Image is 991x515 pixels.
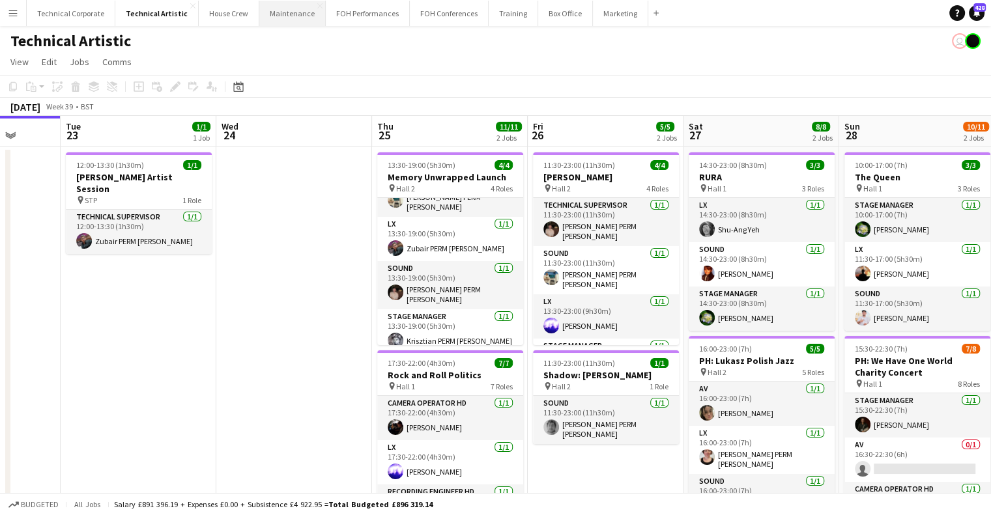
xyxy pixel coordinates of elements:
div: Salary £891 396.19 + Expenses £0.00 + Subsistence £4 922.95 = [114,499,433,509]
span: 24 [220,128,238,143]
span: 28 [842,128,860,143]
span: 4/4 [650,160,668,170]
app-job-card: 12:00-13:30 (1h30m)1/1[PERSON_NAME] Artist Session STP1 RoleTechnical Supervisor1/112:00-13:30 (1... [66,152,212,254]
app-job-card: 10:00-17:00 (7h)3/3The Queen Hall 13 RolesStage Manager1/110:00-17:00 (7h)[PERSON_NAME]LX1/111:30... [844,152,990,331]
span: 23 [64,128,81,143]
span: Week 39 [43,102,76,111]
h3: PH: We Have One World Charity Concert [844,355,990,378]
span: Hall 2 [708,367,726,377]
app-user-avatar: Liveforce Admin [952,33,968,49]
span: Hall 1 [863,379,882,389]
app-job-card: 11:30-23:00 (11h30m)1/1Shadow: [PERSON_NAME] Hall 21 RoleSound1/111:30-23:00 (11h30m)[PERSON_NAME... [533,350,679,444]
span: 17:30-22:00 (4h30m) [388,358,455,368]
h1: Technical Artistic [10,31,131,51]
span: 1 Role [182,195,201,205]
span: Sat [689,120,703,132]
span: Comms [102,56,132,68]
app-card-role: AV1/116:00-23:00 (7h)[PERSON_NAME] [689,382,835,426]
span: 7/8 [962,344,980,354]
span: 10:00-17:00 (7h) [855,160,908,170]
span: Jobs [70,56,89,68]
app-card-role: LX1/117:30-22:00 (4h30m)[PERSON_NAME] [377,440,523,484]
span: Total Budgeted £896 319.14 [328,499,433,509]
span: Hall 1 [863,184,882,193]
app-card-role: Sound1/114:30-23:00 (8h30m)[PERSON_NAME] [689,242,835,286]
span: View [10,56,29,68]
span: 7 Roles [491,382,513,391]
h3: Rock and Roll Politics [377,369,523,381]
app-card-role: Stage Manager1/114:30-23:00 (8h30m)[PERSON_NAME] [689,286,835,331]
span: Fri [533,120,543,132]
span: 3/3 [806,160,824,170]
span: 3 Roles [958,184,980,193]
span: 13:30-19:00 (5h30m) [388,160,455,170]
app-job-card: 13:30-19:00 (5h30m)4/4Memory Unwrapped Launch Hall 24 RolesAV1/113:30-19:00 (5h30m)[PERSON_NAME] ... [377,152,523,345]
span: Hall 1 [708,184,726,193]
a: 428 [969,5,984,21]
span: 1 Role [650,382,668,391]
span: Hall 2 [396,184,415,193]
span: 11:30-23:00 (11h30m) [543,160,615,170]
span: 428 [973,3,986,12]
span: 3/3 [962,160,980,170]
app-card-role: Technical Supervisor1/111:30-23:00 (11h30m)[PERSON_NAME] PERM [PERSON_NAME] [533,198,679,246]
h3: [PERSON_NAME] [533,171,679,183]
span: 15:30-22:30 (7h) [855,344,908,354]
span: 4/4 [495,160,513,170]
button: Technical Corporate [27,1,115,26]
span: Hall 2 [552,382,571,391]
div: [DATE] [10,100,40,113]
app-card-role: LX1/111:30-17:00 (5h30m)[PERSON_NAME] [844,242,990,286]
div: 1 Job [193,133,210,143]
span: 1/1 [650,358,668,368]
span: 16:00-23:00 (7h) [699,344,752,354]
span: 3 Roles [802,184,824,193]
span: 25 [375,128,394,143]
app-card-role: Sound1/113:30-19:00 (5h30m)[PERSON_NAME] PERM [PERSON_NAME] [377,261,523,309]
button: FOH Performances [326,1,410,26]
app-card-role: Camera Operator HD1/117:30-22:00 (4h30m)[PERSON_NAME] [377,396,523,440]
a: Comms [97,53,137,70]
span: 4 Roles [491,184,513,193]
span: 10/11 [963,122,989,132]
div: 2 Jobs [496,133,521,143]
span: Hall 2 [552,184,571,193]
span: 27 [687,128,703,143]
button: Box Office [538,1,593,26]
app-card-role: Stage Manager1/115:30-22:30 (7h)[PERSON_NAME] [844,393,990,438]
h3: PH: Lukasz Polish Jazz [689,355,835,367]
h3: RURA [689,171,835,183]
span: 11:30-23:00 (11h30m) [543,358,615,368]
div: 2 Jobs [657,133,677,143]
app-card-role: Stage Manager1/1 [533,339,679,383]
app-card-role: AV0/116:30-22:30 (6h) [844,438,990,482]
button: Training [489,1,538,26]
app-card-role: Stage Manager1/110:00-17:00 (7h)[PERSON_NAME] [844,198,990,242]
span: All jobs [72,499,103,509]
a: View [5,53,34,70]
h3: Shadow: [PERSON_NAME] [533,369,679,381]
span: Edit [42,56,57,68]
span: 7/7 [495,358,513,368]
span: Thu [377,120,394,132]
button: Maintenance [259,1,326,26]
span: STP [85,195,97,205]
h3: [PERSON_NAME] Artist Session [66,171,212,195]
app-card-role: Sound1/111:30-23:00 (11h30m)[PERSON_NAME] PERM [PERSON_NAME] [533,246,679,294]
app-card-role: LX1/113:30-19:00 (5h30m)Zubair PERM [PERSON_NAME] [377,217,523,261]
span: 5 Roles [802,367,824,377]
app-card-role: LX1/114:30-23:00 (8h30m)Shu-Ang Yeh [689,198,835,242]
span: 5/5 [656,122,674,132]
span: 14:30-23:00 (8h30m) [699,160,767,170]
app-job-card: 14:30-23:00 (8h30m)3/3RURA Hall 13 RolesLX1/114:30-23:00 (8h30m)Shu-Ang YehSound1/114:30-23:00 (8... [689,152,835,331]
span: Tue [66,120,81,132]
span: Budgeted [21,500,59,509]
app-job-card: 11:30-23:00 (11h30m)4/4[PERSON_NAME] Hall 24 RolesTechnical Supervisor1/111:30-23:00 (11h30m)[PER... [533,152,679,345]
app-card-role: Stage Manager1/113:30-19:00 (5h30m)Krisztian PERM [PERSON_NAME] [377,309,523,354]
app-card-role: Sound1/111:30-17:00 (5h30m)[PERSON_NAME] [844,286,990,331]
